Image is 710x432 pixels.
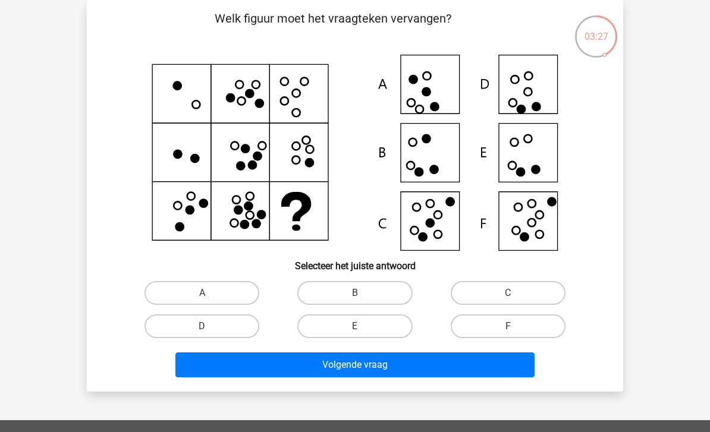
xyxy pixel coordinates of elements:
[144,281,259,305] label: A
[106,251,604,272] h6: Selecteer het juiste antwoord
[175,352,535,377] button: Volgende vraag
[297,281,412,305] label: B
[144,314,259,338] label: D
[574,14,618,44] div: 03:27
[297,314,412,338] label: E
[451,281,566,305] label: C
[451,314,566,338] label: F
[106,10,560,45] p: Welk figuur moet het vraagteken vervangen?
